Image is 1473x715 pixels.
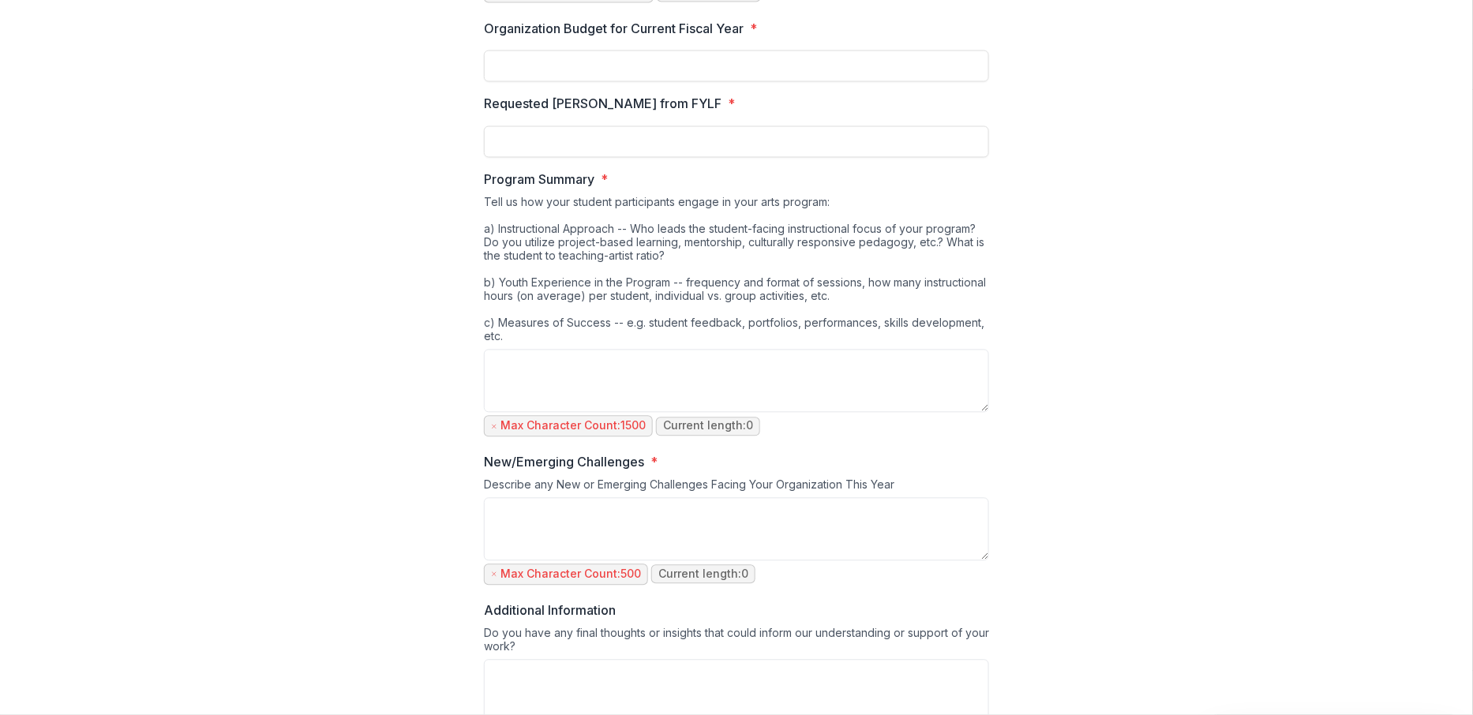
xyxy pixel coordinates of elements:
div: Describe any New or Emerging Challenges Facing Your Organization This Year [484,478,989,498]
p: Current length: 0 [663,420,753,433]
div: Do you have any final thoughts or insights that could inform our understanding or support of your... [484,627,989,660]
p: Max Character Count: 1500 [500,420,646,433]
p: New/Emerging Challenges [484,453,644,472]
p: Current length: 0 [658,568,748,582]
p: Organization Budget for Current Fiscal Year [484,19,744,38]
p: Additional Information [484,601,616,620]
p: Max Character Count: 500 [500,568,641,582]
div: Tell us how your student participants engage in your arts program: a) Instructional Approach -- W... [484,196,989,350]
p: Requested [PERSON_NAME] from FYLF [484,95,722,114]
p: Program Summary [484,170,594,189]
